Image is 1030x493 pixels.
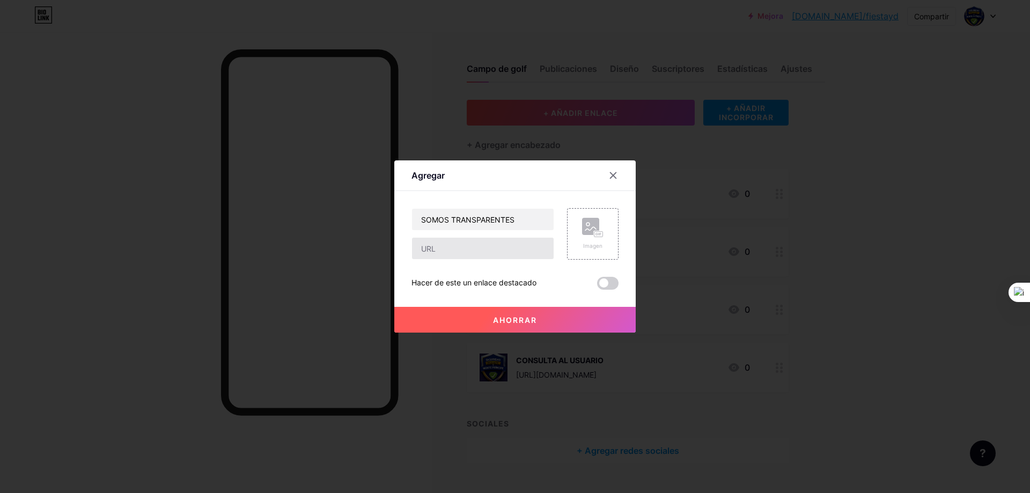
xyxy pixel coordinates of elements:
font: Hacer de este un enlace destacado [411,278,536,287]
button: Ahorrar [394,307,636,333]
input: Título [412,209,554,230]
font: Ahorrar [493,315,537,325]
font: Agregar [411,170,445,181]
font: Imagen [583,242,602,249]
input: URL [412,238,554,259]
